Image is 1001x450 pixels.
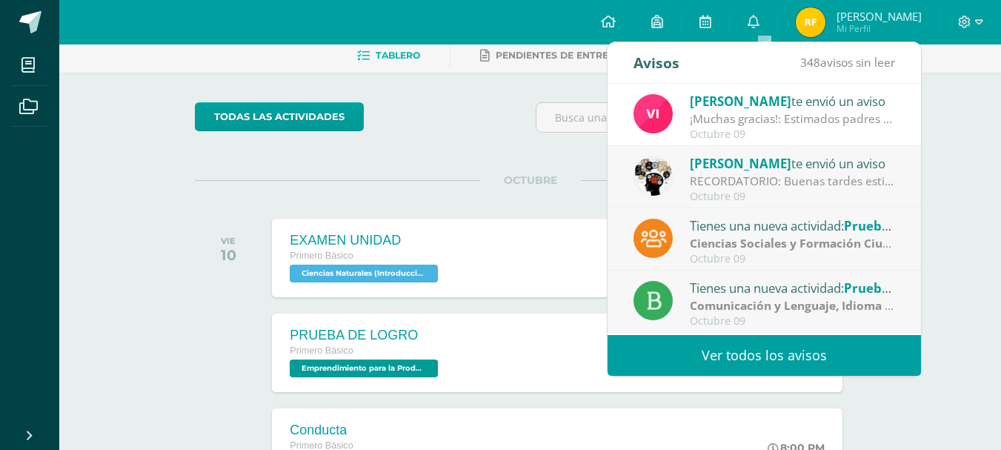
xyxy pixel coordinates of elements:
[290,423,442,438] div: Conducta
[690,110,896,128] div: ¡Muchas gracias!: Estimados padres y madres de familia. Llegamos al cierre de este ciclo escolar,...
[690,235,896,252] div: | Prueba de Logro
[690,155,791,172] span: [PERSON_NAME]
[290,251,353,261] span: Primero Básico
[290,345,353,356] span: Primero Básico
[480,44,622,67] a: Pendientes de entrega
[480,173,581,187] span: OCTUBRE
[796,7,825,37] img: e1567eae802b5d2847eb001fd836300b.png
[800,54,895,70] span: avisos sin leer
[195,102,364,131] a: todas las Actividades
[633,94,673,133] img: bd6d0aa147d20350c4821b7c643124fa.png
[221,246,236,264] div: 10
[690,93,791,110] span: [PERSON_NAME]
[633,42,679,83] div: Avisos
[357,44,420,67] a: Tablero
[800,54,820,70] span: 348
[290,360,438,377] span: Emprendimiento para la Productividad 'C'
[690,315,896,328] div: Octubre 09
[690,278,896,297] div: Tienes una nueva actividad:
[290,328,442,343] div: PRUEBA DE LOGRO
[633,156,673,196] img: d172b984f1f79fc296de0e0b277dc562.png
[290,265,438,282] span: Ciencias Naturales (Introducción a la Biología) 'C'
[837,22,922,35] span: Mi Perfil
[290,233,442,248] div: EXAMEN UNIDAD
[690,253,896,265] div: Octubre 09
[608,335,921,376] a: Ver todos los avisos
[496,50,622,61] span: Pendientes de entrega
[376,50,420,61] span: Tablero
[690,173,896,190] div: RECORDATORIO: Buenas tardes estimados estudiantes , un cordial saludo. El motivo de escribirles e...
[690,297,896,314] div: | Prueba de Logro
[690,297,930,314] strong: Comunicación y Lenguaje, Idioma Español
[690,91,896,110] div: te envió un aviso
[690,191,896,203] div: Octubre 09
[221,236,236,246] div: VIE
[536,103,865,132] input: Busca una actividad próxima aquí...
[844,279,970,297] span: Prueba de logro IV U
[837,9,922,24] span: [PERSON_NAME]
[690,128,896,141] div: Octubre 09
[690,153,896,173] div: te envió un aviso
[690,216,896,235] div: Tienes una nueva actividad:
